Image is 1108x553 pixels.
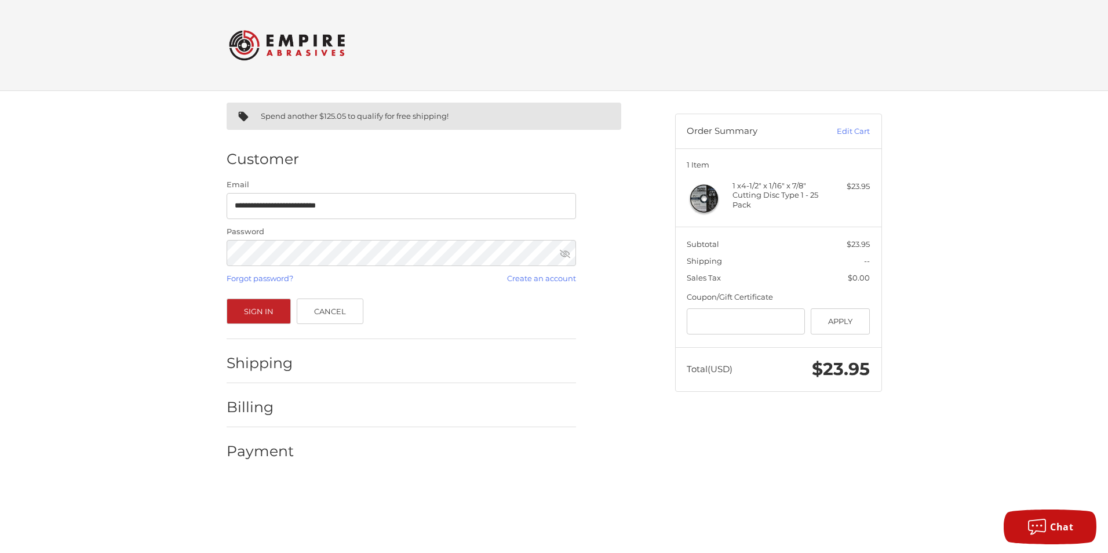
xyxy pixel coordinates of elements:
[687,160,870,169] h3: 1 Item
[1050,521,1073,533] span: Chat
[687,308,805,334] input: Gift Certificate or Coupon Code
[261,111,449,121] span: Spend another $125.05 to qualify for free shipping!
[227,150,299,168] h2: Customer
[848,273,870,282] span: $0.00
[812,358,870,380] span: $23.95
[732,181,821,209] h4: 1 x 4-1/2" x 1/16" x 7/8" Cutting Disc Type 1 - 25 Pack
[687,256,722,265] span: Shipping
[227,354,294,372] h2: Shipping
[297,299,364,324] a: Cancel
[811,308,870,334] button: Apply
[227,442,294,460] h2: Payment
[227,179,576,191] label: Email
[687,363,732,374] span: Total (USD)
[229,23,345,68] img: Empire Abrasives
[1004,510,1096,544] button: Chat
[227,274,293,283] a: Forgot password?
[687,239,719,249] span: Subtotal
[811,126,870,137] a: Edit Cart
[687,126,811,137] h3: Order Summary
[824,181,870,192] div: $23.95
[864,256,870,265] span: --
[847,239,870,249] span: $23.95
[227,226,576,238] label: Password
[687,273,721,282] span: Sales Tax
[687,292,870,303] div: Coupon/Gift Certificate
[507,274,576,283] a: Create an account
[227,299,291,324] button: Sign In
[227,398,294,416] h2: Billing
